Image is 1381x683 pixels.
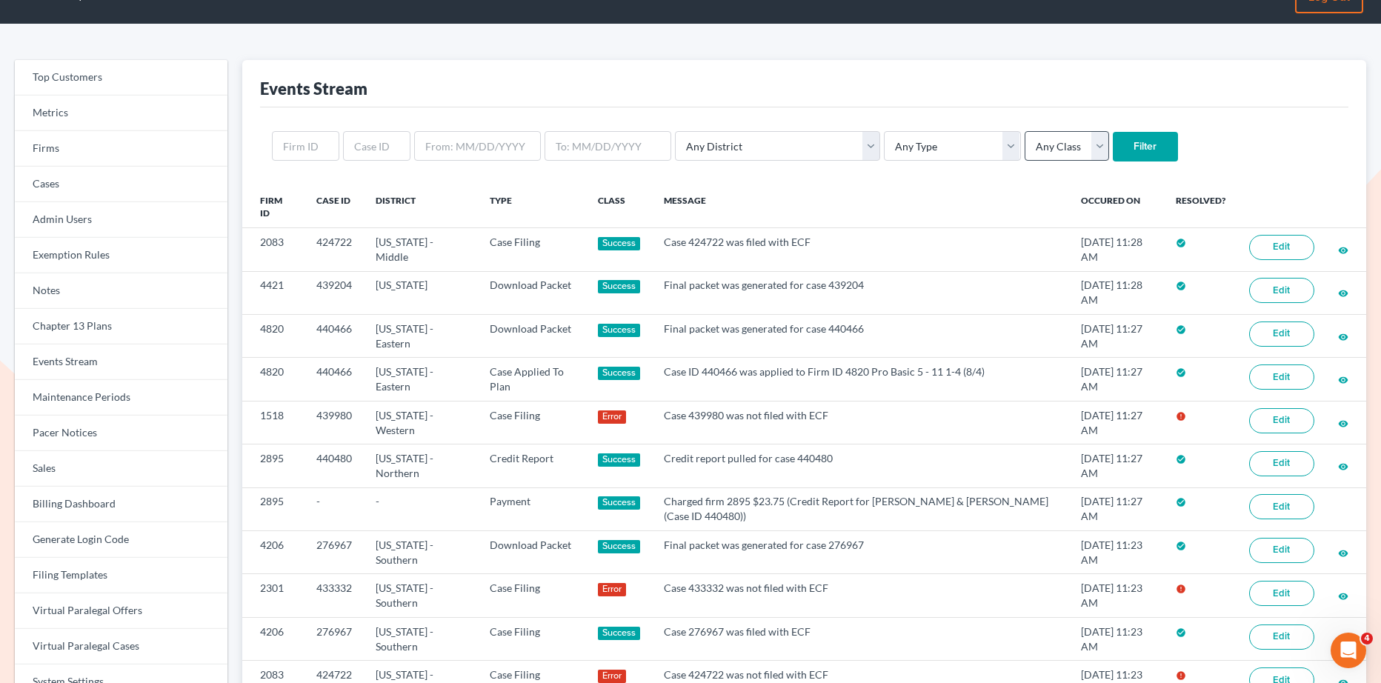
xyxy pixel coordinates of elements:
[242,617,305,660] td: 4206
[1249,451,1314,476] a: Edit
[598,324,641,337] div: Success
[242,444,305,487] td: 2895
[15,593,227,629] a: Virtual Paralegal Offers
[652,185,1069,228] th: Message
[15,487,227,522] a: Billing Dashboard
[1338,459,1348,472] a: visibility
[478,315,586,358] td: Download Packet
[364,444,478,487] td: [US_STATE] - Northern
[1069,444,1164,487] td: [DATE] 11:27 AM
[478,531,586,574] td: Download Packet
[305,574,364,617] td: 433332
[305,358,364,401] td: 440466
[15,558,227,593] a: Filing Templates
[1338,419,1348,429] i: visibility
[1176,324,1186,335] i: check_circle
[1069,487,1164,530] td: [DATE] 11:27 AM
[1249,321,1314,347] a: Edit
[15,202,227,238] a: Admin Users
[364,228,478,271] td: [US_STATE] - Middle
[478,444,586,487] td: Credit Report
[478,271,586,314] td: Download Packet
[1069,271,1164,314] td: [DATE] 11:28 AM
[1069,185,1164,228] th: Occured On
[15,60,227,96] a: Top Customers
[652,574,1069,617] td: Case 433332 was not filed with ECF
[1338,332,1348,342] i: visibility
[598,237,641,250] div: Success
[242,487,305,530] td: 2895
[305,531,364,574] td: 276967
[364,487,478,530] td: -
[1164,185,1237,228] th: Resolved?
[1176,584,1186,594] i: error
[1338,548,1348,559] i: visibility
[1249,494,1314,519] a: Edit
[364,271,478,314] td: [US_STATE]
[478,228,586,271] td: Case Filing
[15,309,227,344] a: Chapter 13 Plans
[15,131,227,167] a: Firms
[1113,132,1178,161] input: Filter
[305,617,364,660] td: 276967
[1338,330,1348,342] a: visibility
[260,78,367,99] div: Events Stream
[652,315,1069,358] td: Final packet was generated for case 440466
[1338,373,1348,385] a: visibility
[1249,364,1314,390] a: Edit
[305,401,364,444] td: 439980
[1361,633,1373,644] span: 4
[1338,546,1348,559] a: visibility
[478,487,586,530] td: Payment
[1176,281,1186,291] i: check_circle
[242,531,305,574] td: 4206
[1069,574,1164,617] td: [DATE] 11:23 AM
[305,185,364,228] th: Case ID
[545,131,671,161] input: To: MM/DD/YYYY
[598,367,641,380] div: Success
[1249,538,1314,563] a: Edit
[1176,541,1186,551] i: check_circle
[598,670,627,683] div: Error
[598,410,627,424] div: Error
[478,574,586,617] td: Case Filing
[272,131,339,161] input: Firm ID
[1176,367,1186,378] i: check_circle
[1176,454,1186,464] i: check_circle
[1338,286,1348,299] a: visibility
[242,271,305,314] td: 4421
[1069,358,1164,401] td: [DATE] 11:27 AM
[364,315,478,358] td: [US_STATE] - Eastern
[1249,235,1314,260] a: Edit
[305,487,364,530] td: -
[305,444,364,487] td: 440480
[343,131,410,161] input: Case ID
[1338,462,1348,472] i: visibility
[15,344,227,380] a: Events Stream
[598,540,641,553] div: Success
[15,167,227,202] a: Cases
[1338,288,1348,299] i: visibility
[1338,591,1348,602] i: visibility
[478,358,586,401] td: Case Applied To Plan
[652,531,1069,574] td: Final packet was generated for case 276967
[598,453,641,467] div: Success
[15,416,227,451] a: Pacer Notices
[652,358,1069,401] td: Case ID 440466 was applied to Firm ID 4820 Pro Basic 5 - 11 1-4 (8/4)
[305,228,364,271] td: 424722
[1069,531,1164,574] td: [DATE] 11:23 AM
[1069,617,1164,660] td: [DATE] 11:23 AM
[15,273,227,309] a: Notes
[1069,228,1164,271] td: [DATE] 11:28 AM
[586,185,653,228] th: Class
[478,185,586,228] th: Type
[242,358,305,401] td: 4820
[242,185,305,228] th: Firm ID
[652,444,1069,487] td: Credit report pulled for case 440480
[598,627,641,640] div: Success
[305,315,364,358] td: 440466
[652,401,1069,444] td: Case 439980 was not filed with ECF
[1338,375,1348,385] i: visibility
[242,228,305,271] td: 2083
[598,280,641,293] div: Success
